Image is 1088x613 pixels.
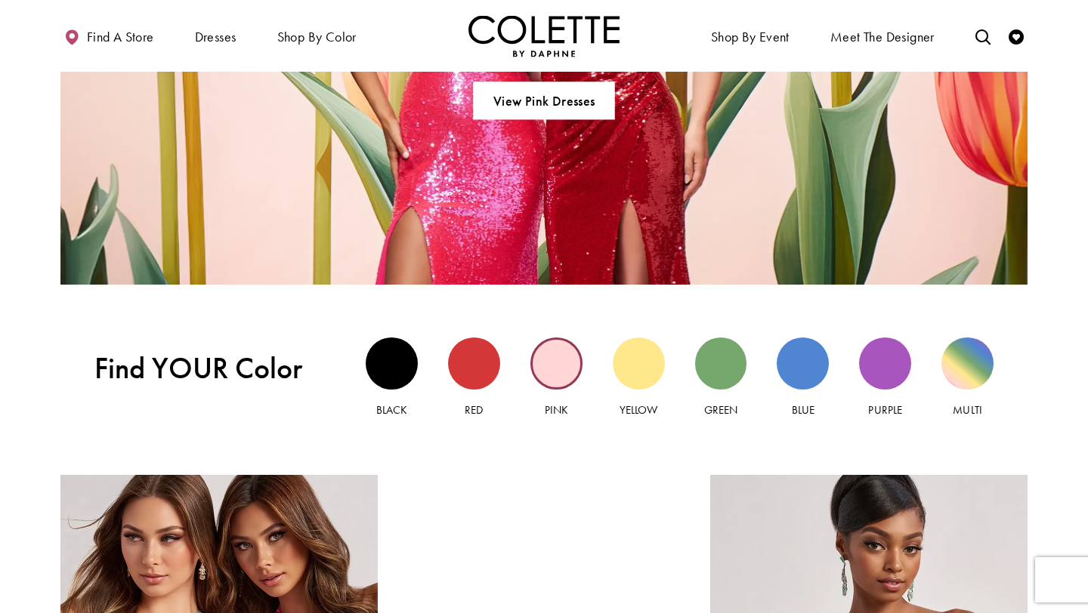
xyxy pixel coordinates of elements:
a: Purple view Purple [859,337,911,418]
a: Find a store [60,15,157,57]
a: Black view Black [366,337,418,418]
a: Yellow view Yellow [613,337,665,418]
img: Colette by Daphne [468,15,620,57]
span: Shop By Event [711,29,790,45]
span: Purple [868,402,901,417]
span: Dresses [195,29,236,45]
a: Meet the designer [827,15,938,57]
a: Toggle search [972,15,994,57]
div: Yellow view [613,337,665,390]
span: Shop By Event [707,15,793,57]
span: Multi [953,402,981,417]
span: Pink [545,402,568,417]
a: Multi view Multi [941,337,994,418]
span: Find YOUR Color [94,351,332,386]
span: Yellow [620,402,657,417]
a: Green view Green [695,337,747,418]
a: Red view Red [448,337,500,418]
div: Red view [448,337,500,390]
div: Black view [366,337,418,390]
a: Visit Home Page [468,15,620,57]
div: Blue view [777,337,829,390]
span: Blue [792,402,814,417]
div: Green view [695,337,747,390]
span: Green [704,402,737,417]
a: View Pink Dresses [473,82,614,120]
a: Pink view Pink [530,337,583,418]
span: Black [376,402,407,417]
a: Blue view Blue [777,337,829,418]
span: Shop by color [277,29,357,45]
div: Pink view [530,337,583,390]
div: Purple view [859,337,911,390]
div: Multi view [941,337,994,390]
span: Red [465,402,483,417]
span: Shop by color [274,15,360,57]
span: Meet the designer [830,29,935,45]
span: Dresses [191,15,240,57]
a: Check Wishlist [1005,15,1028,57]
span: Find a store [87,29,154,45]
